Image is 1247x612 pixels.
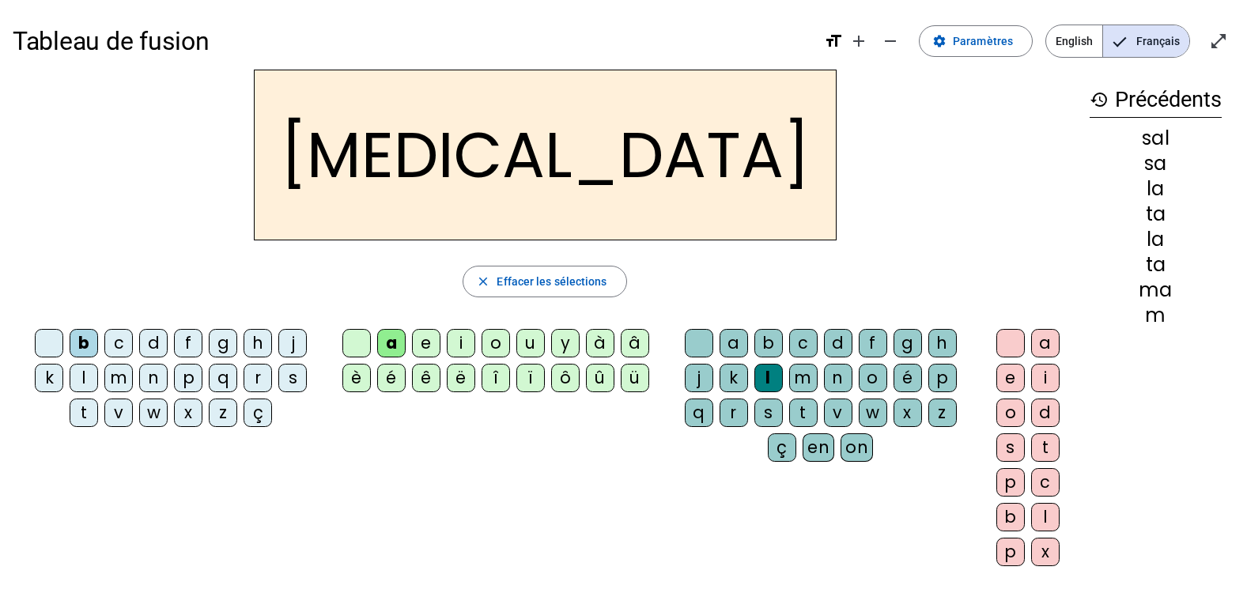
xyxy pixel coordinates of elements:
div: a [1031,329,1060,357]
div: y [551,329,580,357]
div: k [720,364,748,392]
div: q [209,364,237,392]
div: sa [1090,154,1222,173]
div: à [586,329,614,357]
mat-icon: settings [932,34,947,48]
div: â [621,329,649,357]
div: v [824,399,852,427]
div: x [174,399,202,427]
div: q [685,399,713,427]
div: p [996,468,1025,497]
div: g [209,329,237,357]
div: w [139,399,168,427]
span: Paramètres [953,32,1013,51]
div: e [412,329,440,357]
span: Effacer les sélections [497,272,606,291]
div: ç [768,433,796,462]
div: p [996,538,1025,566]
div: ma [1090,281,1222,300]
button: Augmenter la taille de la police [843,25,875,57]
div: z [209,399,237,427]
div: a [720,329,748,357]
div: j [278,329,307,357]
div: z [928,399,957,427]
div: l [754,364,783,392]
div: o [482,329,510,357]
div: j [685,364,713,392]
div: ç [244,399,272,427]
div: o [996,399,1025,427]
div: r [244,364,272,392]
h1: Tableau de fusion [13,16,811,66]
div: v [104,399,133,427]
div: t [789,399,818,427]
div: u [516,329,545,357]
div: p [174,364,202,392]
div: û [586,364,614,392]
div: k [35,364,63,392]
div: d [1031,399,1060,427]
mat-icon: open_in_full [1209,32,1228,51]
div: n [139,364,168,392]
div: r [720,399,748,427]
div: la [1090,230,1222,249]
div: e [996,364,1025,392]
div: s [278,364,307,392]
div: b [754,329,783,357]
div: s [754,399,783,427]
div: m [789,364,818,392]
div: on [841,433,873,462]
mat-icon: add [849,32,868,51]
div: c [789,329,818,357]
div: i [447,329,475,357]
div: ê [412,364,440,392]
span: Français [1103,25,1189,57]
div: b [996,503,1025,531]
div: g [894,329,922,357]
h3: Précédents [1090,82,1222,118]
mat-icon: remove [881,32,900,51]
div: s [996,433,1025,462]
button: Effacer les sélections [463,266,626,297]
div: é [894,364,922,392]
div: c [1031,468,1060,497]
div: è [342,364,371,392]
div: m [104,364,133,392]
div: o [859,364,887,392]
div: f [859,329,887,357]
div: ü [621,364,649,392]
div: w [859,399,887,427]
h2: [MEDICAL_DATA] [254,70,837,240]
div: x [894,399,922,427]
div: en [803,433,834,462]
div: ta [1090,205,1222,224]
div: n [824,364,852,392]
div: h [244,329,272,357]
mat-icon: format_size [824,32,843,51]
span: English [1046,25,1102,57]
div: d [139,329,168,357]
div: b [70,329,98,357]
div: t [1031,433,1060,462]
button: Entrer en plein écran [1203,25,1234,57]
div: a [377,329,406,357]
mat-icon: close [476,274,490,289]
div: i [1031,364,1060,392]
button: Paramètres [919,25,1033,57]
div: m [1090,306,1222,325]
div: x [1031,538,1060,566]
div: ô [551,364,580,392]
div: ï [516,364,545,392]
div: l [1031,503,1060,531]
button: Diminuer la taille de la police [875,25,906,57]
div: h [928,329,957,357]
div: t [70,399,98,427]
div: sal [1090,129,1222,148]
div: ë [447,364,475,392]
mat-button-toggle-group: Language selection [1045,25,1190,58]
div: c [104,329,133,357]
div: d [824,329,852,357]
div: î [482,364,510,392]
div: l [70,364,98,392]
div: la [1090,179,1222,198]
